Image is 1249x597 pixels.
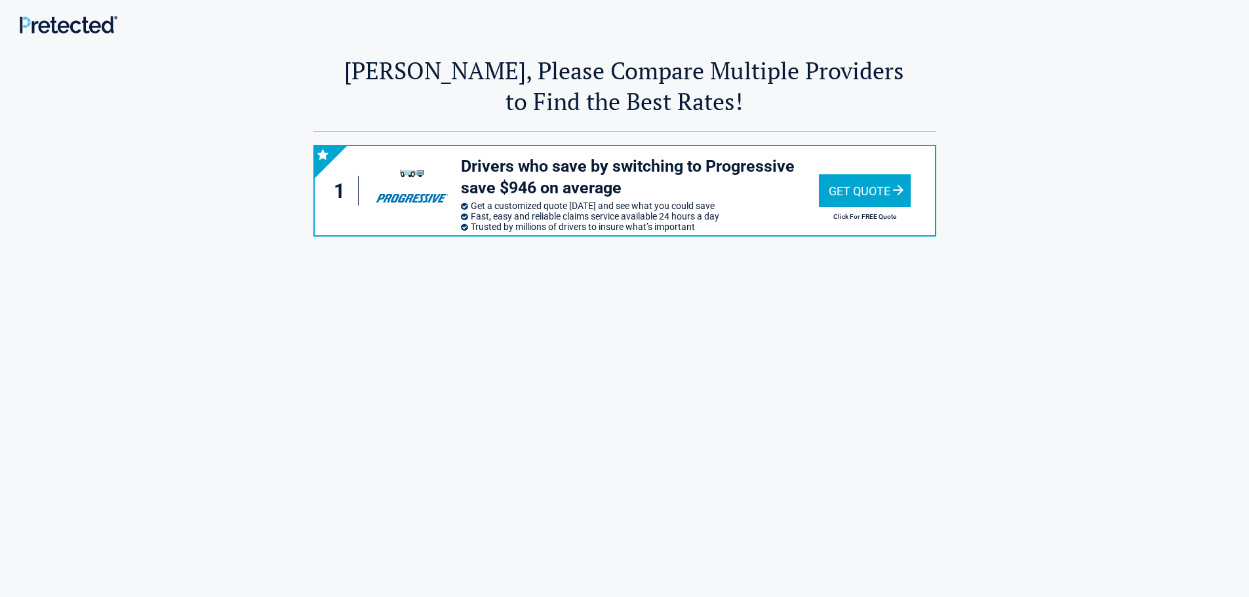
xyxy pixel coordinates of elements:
[20,16,117,33] img: Main Logo
[819,174,911,207] div: Get Quote
[328,176,359,206] div: 1
[461,156,819,199] h3: Drivers who save by switching to Progressive save $946 on average
[461,211,819,221] li: Fast, easy and reliable claims service available 24 hours a day
[370,170,454,211] img: progressive's logo
[819,213,911,220] h2: Click For FREE Quote
[461,201,819,211] li: Get a customized quote [DATE] and see what you could save
[313,55,936,117] h2: [PERSON_NAME], Please Compare Multiple Providers to Find the Best Rates!
[461,221,819,232] li: Trusted by millions of drivers to insure what’s important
